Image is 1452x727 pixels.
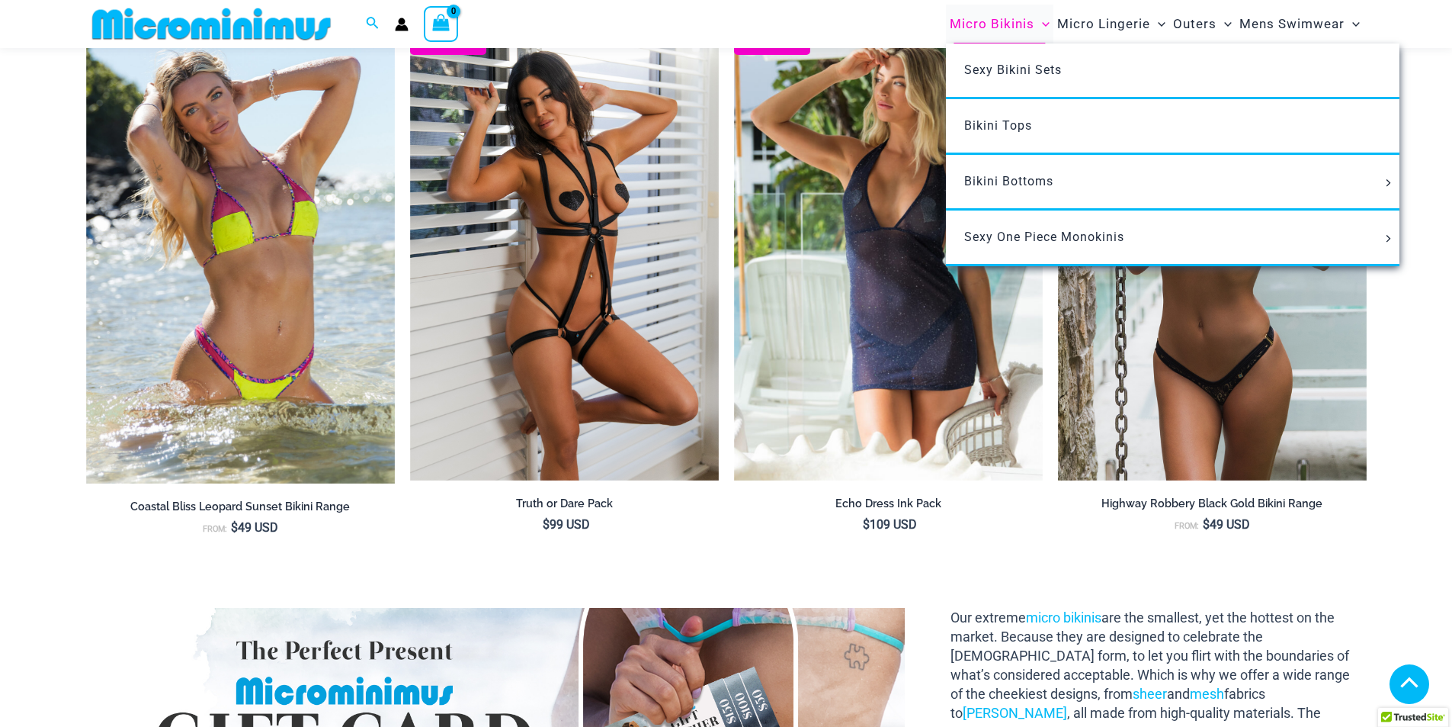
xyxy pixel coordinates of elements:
bdi: 99 USD [543,517,590,532]
span: From: [203,524,227,534]
a: Bikini Tops [946,99,1399,155]
span: Menu Toggle [1380,179,1396,187]
a: [PERSON_NAME] [963,705,1067,721]
span: Mens Swimwear [1239,5,1345,43]
span: From: [1175,521,1199,531]
span: Menu Toggle [1380,235,1396,243]
a: Echo Ink 5671 Dress 682 Thong 07 Echo Ink 5671 Dress 682 Thong 08Echo Ink 5671 Dress 682 Thong 08 [734,17,1043,481]
bdi: 109 USD [863,517,917,532]
nav: Site Navigation [944,2,1367,46]
a: Coastal Bliss Leopard Sunset 3171 Tri Top 4371 Thong Bikini 06Coastal Bliss Leopard Sunset 3171 T... [86,17,395,484]
a: Echo Dress Ink Pack [734,497,1043,516]
a: Micro BikinisMenu ToggleMenu Toggle [946,5,1053,43]
bdi: 49 USD [231,520,278,535]
h2: Truth or Dare Pack [410,497,719,511]
a: Truth or Dare Black 1905 Bodysuit 611 Micro 07 Truth or Dare Black 1905 Bodysuit 611 Micro 06Trut... [410,17,719,481]
span: $ [231,520,238,535]
a: Truth or Dare Pack [410,497,719,516]
a: Sexy One Piece MonokinisMenu ToggleMenu Toggle [946,211,1399,266]
span: $ [863,517,870,532]
span: $ [1203,517,1210,532]
a: Mens SwimwearMenu ToggleMenu Toggle [1236,5,1364,43]
span: Menu Toggle [1034,5,1050,43]
a: Account icon link [395,18,409,31]
a: Coastal Bliss Leopard Sunset Bikini Range [86,500,395,520]
a: micro bikinis [1026,610,1101,626]
img: Echo Ink 5671 Dress 682 Thong 07 [734,17,1043,481]
span: Sexy One Piece Monokinis [964,230,1124,244]
a: View Shopping Cart, empty [424,6,459,41]
span: Menu Toggle [1216,5,1232,43]
a: Micro LingerieMenu ToggleMenu Toggle [1053,5,1169,43]
span: Micro Lingerie [1057,5,1150,43]
span: Sexy Bikini Sets [964,63,1062,77]
span: Menu Toggle [1345,5,1360,43]
a: Bikini BottomsMenu ToggleMenu Toggle [946,155,1399,211]
bdi: 49 USD [1203,517,1250,532]
a: Sexy Bikini Sets [946,43,1399,99]
h2: Coastal Bliss Leopard Sunset Bikini Range [86,500,395,514]
span: Bikini Bottoms [964,174,1053,188]
span: $ [543,517,550,532]
a: OutersMenu ToggleMenu Toggle [1169,5,1236,43]
img: Coastal Bliss Leopard Sunset 3171 Tri Top 4371 Thong Bikini 06 [86,17,395,484]
h2: Echo Dress Ink Pack [734,497,1043,511]
a: Search icon link [366,14,380,34]
a: Highway Robbery Black Gold Bikini Range [1058,497,1367,516]
img: Truth or Dare Black 1905 Bodysuit 611 Micro 07 [410,17,719,481]
span: Micro Bikinis [950,5,1034,43]
h2: Highway Robbery Black Gold Bikini Range [1058,497,1367,511]
img: MM SHOP LOGO FLAT [86,7,337,41]
span: Bikini Tops [964,118,1032,133]
a: sheer [1133,686,1167,702]
a: mesh [1190,686,1224,702]
span: Menu Toggle [1150,5,1165,43]
span: Outers [1173,5,1216,43]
